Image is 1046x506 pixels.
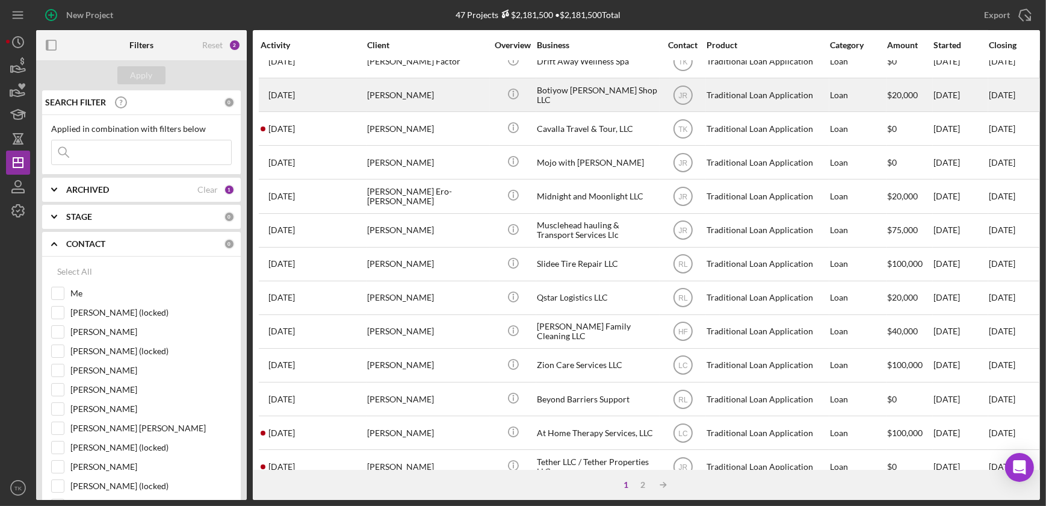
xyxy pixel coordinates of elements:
[830,146,886,178] div: Loan
[678,57,687,66] text: TK
[617,480,634,490] div: 1
[70,422,232,434] label: [PERSON_NAME] [PERSON_NAME]
[367,451,487,483] div: [PERSON_NAME]
[887,292,918,302] span: $20,000
[989,461,1015,472] time: [DATE]
[887,157,897,167] span: $0
[367,146,487,178] div: [PERSON_NAME]
[933,40,988,50] div: Started
[51,124,232,134] div: Applied in combination with filters below
[678,226,687,235] text: JR
[933,146,988,178] div: [DATE]
[202,40,223,50] div: Reset
[131,66,153,84] div: Apply
[117,66,166,84] button: Apply
[36,3,125,27] button: New Project
[933,349,988,381] div: [DATE]
[70,442,232,454] label: [PERSON_NAME] (locked)
[989,394,1015,404] time: [DATE]
[367,214,487,246] div: [PERSON_NAME]
[678,395,688,404] text: RL
[498,10,553,20] div: $2,181,500
[537,113,657,145] div: Cavalla Travel & Tour, LLC
[830,113,886,145] div: Loan
[537,146,657,178] div: Mojo with [PERSON_NAME]
[989,292,1015,302] time: [DATE]
[933,45,988,77] div: [DATE]
[268,395,295,404] time: 2025-08-18 23:36
[268,293,295,302] time: 2025-08-07 16:22
[70,461,232,473] label: [PERSON_NAME]
[367,316,487,348] div: [PERSON_NAME]
[268,259,295,269] time: 2025-09-16 13:58
[830,79,886,111] div: Loan
[66,239,105,249] b: CONTACT
[224,97,235,108] div: 0
[933,316,988,348] div: [DATE]
[887,394,897,404] span: $0
[887,56,897,66] span: $0
[70,345,232,357] label: [PERSON_NAME] (locked)
[537,248,657,280] div: Slidee Tire Repair LLC
[972,3,1040,27] button: Export
[989,157,1015,167] time: [DATE]
[537,40,657,50] div: Business
[830,248,886,280] div: Loan
[537,383,657,415] div: Beyond Barriers Support
[887,225,918,235] span: $75,000
[224,184,235,195] div: 1
[678,328,688,336] text: HF
[830,417,886,449] div: Loan
[887,40,932,50] div: Amount
[678,361,688,370] text: LC
[268,57,295,66] time: 2025-06-11 14:25
[229,39,241,51] div: 2
[989,90,1015,100] time: [DATE]
[367,282,487,314] div: [PERSON_NAME]
[537,45,657,77] div: Drift Away Wellness Spa
[367,113,487,145] div: [PERSON_NAME]
[989,326,1015,336] time: [DATE]
[57,260,92,284] div: Select All
[707,282,827,314] div: Traditional Loan Application
[933,113,988,145] div: [DATE]
[268,225,295,235] time: 2025-09-08 22:05
[678,125,687,133] text: TK
[367,383,487,415] div: [PERSON_NAME]
[989,258,1015,269] time: [DATE]
[66,185,109,195] b: ARCHIVED
[6,476,30,500] button: TK
[887,90,918,100] span: $20,000
[367,79,487,111] div: [PERSON_NAME]
[367,45,487,77] div: [PERSON_NAME] Factor
[830,451,886,483] div: Loan
[707,451,827,483] div: Traditional Loan Application
[707,383,827,415] div: Traditional Loan Application
[989,225,1015,235] time: [DATE]
[1005,453,1034,482] div: Open Intercom Messenger
[933,248,988,280] div: [DATE]
[887,461,897,472] span: $0
[707,113,827,145] div: Traditional Loan Application
[197,185,218,195] div: Clear
[367,248,487,280] div: [PERSON_NAME]
[70,287,232,299] label: Me
[367,417,487,449] div: [PERSON_NAME]
[129,40,153,50] b: Filters
[887,326,918,336] span: $40,000
[268,192,295,201] time: 2025-04-29 03:12
[224,239,235,249] div: 0
[678,91,687,99] text: JR
[660,40,705,50] div: Contact
[933,282,988,314] div: [DATE]
[933,451,988,483] div: [DATE]
[268,360,295,370] time: 2025-08-25 16:23
[367,40,487,50] div: Client
[268,158,295,167] time: 2025-05-15 16:46
[887,123,897,134] span: $0
[887,258,923,269] span: $100,000
[830,316,886,348] div: Loan
[678,429,688,437] text: LC
[224,211,235,222] div: 0
[933,383,988,415] div: [DATE]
